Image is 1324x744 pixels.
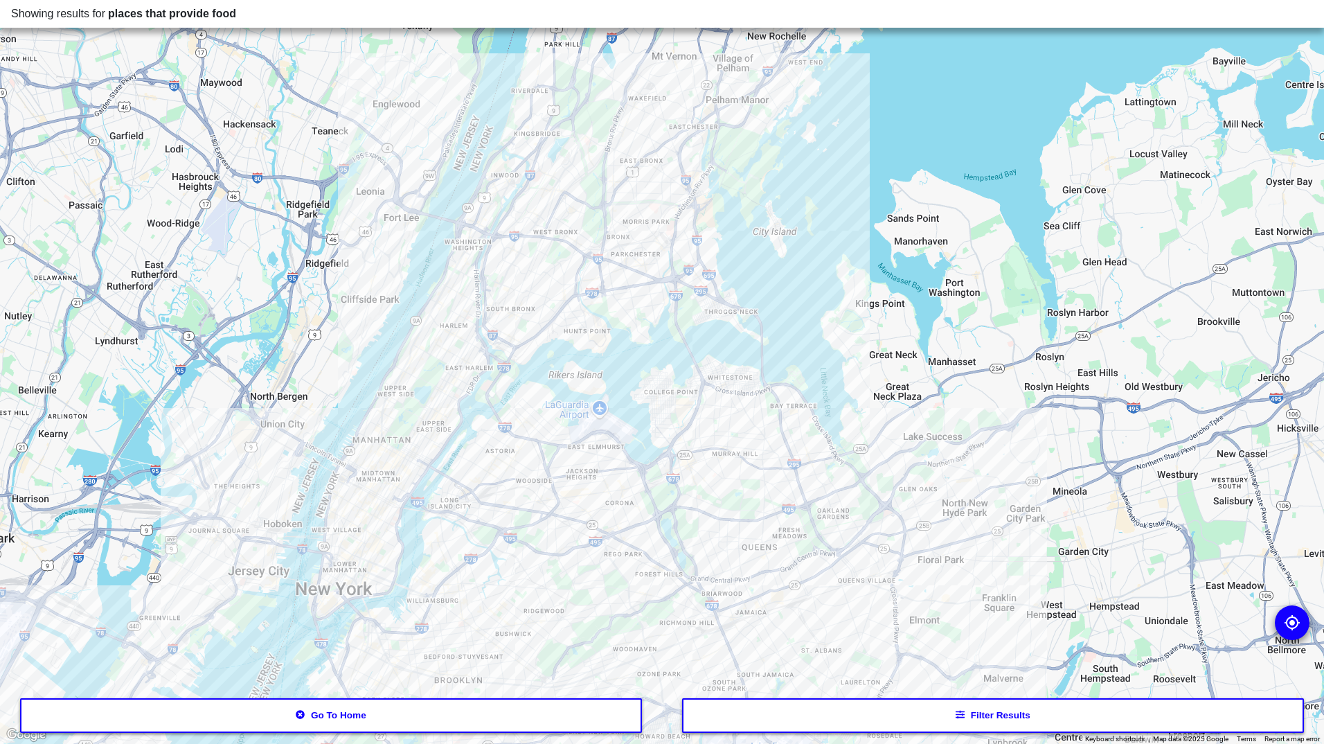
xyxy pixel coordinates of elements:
span: Map data ©2025 Google [1153,735,1228,743]
a: Terms (opens in new tab) [1237,735,1256,743]
img: go to my location [1284,614,1300,631]
button: Filter results [682,698,1305,733]
img: Google [3,726,49,744]
button: Keyboard shortcuts [1085,734,1145,744]
button: Go to home [20,698,643,733]
div: Showing results for [11,6,1313,22]
a: Open this area in Google Maps (opens a new window) [3,726,49,744]
a: Report a map error [1264,735,1320,743]
span: places that provide food [108,8,236,19]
